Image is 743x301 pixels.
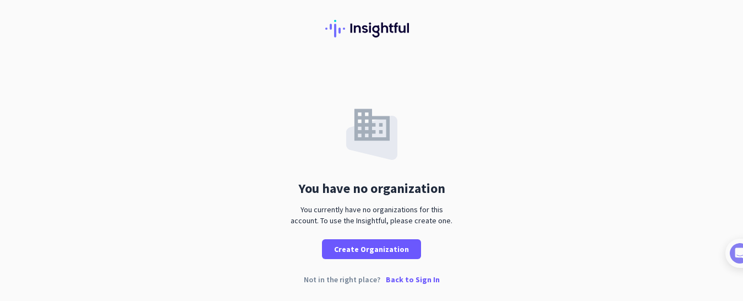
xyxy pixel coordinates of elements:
[298,182,445,195] div: You have no organization
[286,204,457,226] div: You currently have no organizations for this account. To use the Insightful, please create one.
[386,276,440,283] p: Back to Sign In
[334,244,409,255] span: Create Organization
[325,20,418,37] img: Insightful
[322,239,421,259] button: Create Organization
